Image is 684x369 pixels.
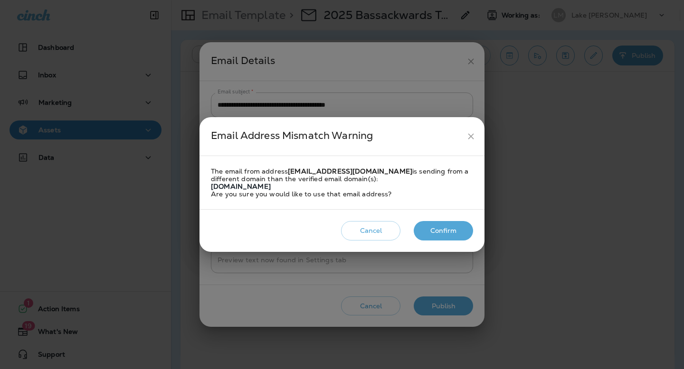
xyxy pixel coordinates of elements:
[211,182,271,191] strong: [DOMAIN_NAME]
[341,221,400,240] button: Cancel
[414,221,473,240] button: Confirm
[211,128,462,145] div: Email Address Mismatch Warning
[288,167,412,175] strong: [EMAIL_ADDRESS][DOMAIN_NAME]
[211,167,473,198] div: The email from address is sending from a different domain than the verified email domain(s): Are ...
[462,128,480,145] button: close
